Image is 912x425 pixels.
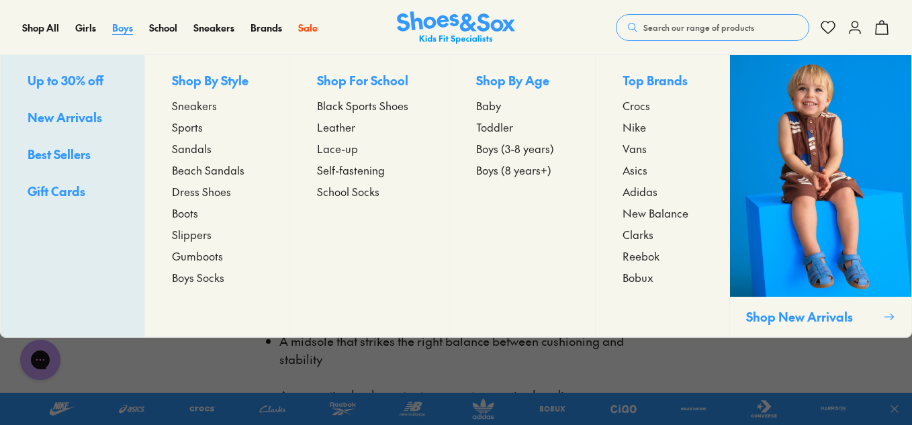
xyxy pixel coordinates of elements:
[623,162,702,178] a: Asics
[112,21,133,34] span: Boys
[623,248,702,264] a: Reebok
[476,162,568,178] a: Boys (8 years+)
[193,21,234,34] span: Sneakers
[172,119,203,135] span: Sports
[623,205,688,221] span: New Balance
[172,97,217,113] span: Sneakers
[172,162,244,178] span: Beach Sandals
[172,205,263,221] a: Boots
[250,21,282,34] span: Brands
[729,55,911,337] a: Shop New Arrivals
[28,108,118,129] a: New Arrivals
[623,269,702,285] a: Bobux
[75,21,96,35] a: Girls
[172,226,263,242] a: Slippers
[28,109,102,126] span: New Arrivals
[28,183,85,199] span: Gift Cards
[13,335,67,385] iframe: Gorgias live chat messenger
[28,146,91,162] span: Best Sellers
[317,162,385,178] span: Self-fastening
[623,97,702,113] a: Crocs
[28,182,118,203] a: Gift Cards
[172,183,263,199] a: Dress Shoes
[317,119,355,135] span: Leather
[172,226,212,242] span: Slippers
[22,21,59,35] a: Shop All
[623,140,647,156] span: Vans
[616,14,809,41] button: Search our range of products
[643,21,754,34] span: Search our range of products
[317,71,422,92] p: Shop For School
[397,11,515,44] a: Shoes & Sox
[623,226,653,242] span: Clarks
[317,119,422,135] a: Leather
[193,21,234,35] a: Sneakers
[730,55,911,297] img: SNS_WEBASSETS_CollectionHero_1280x1600_3.png
[172,140,212,156] span: Sandals
[623,269,653,285] span: Bobux
[397,11,515,44] img: SNS_Logo_Responsive.svg
[623,183,657,199] span: Adidas
[172,248,263,264] a: Gumboots
[476,97,568,113] a: Baby
[149,21,177,34] span: School
[172,119,263,135] a: Sports
[149,21,177,35] a: School
[317,97,408,113] span: Black Sports Shoes
[623,183,702,199] a: Adidas
[317,183,422,199] a: School Socks
[623,248,659,264] span: Reebok
[623,140,702,156] a: Vans
[476,140,554,156] span: Boys (3-8 years)
[317,162,422,178] a: Self-fastening
[317,183,379,199] span: School Socks
[28,72,103,89] span: Up to 30% off
[28,71,118,92] a: Up to 30% off
[172,97,263,113] a: Sneakers
[22,21,59,34] span: Shop All
[317,97,422,113] a: Black Sports Shoes
[623,71,702,92] p: Top Brands
[317,140,358,156] span: Lace-up
[298,21,318,35] a: Sale
[250,21,282,35] a: Brands
[476,97,501,113] span: Baby
[623,226,702,242] a: Clarks
[476,162,551,178] span: Boys (8 years+)
[476,71,568,92] p: Shop By Age
[623,205,702,221] a: New Balance
[623,162,647,178] span: Asics
[172,205,198,221] span: Boots
[28,145,118,166] a: Best Sellers
[298,21,318,34] span: Sale
[279,386,654,404] li: A supportive heel counter to prevent excessive bending
[172,71,263,92] p: Shop By Style
[279,332,654,368] li: A midsole that strikes the right balance between cushioning and stability
[746,308,878,326] p: Shop New Arrivals
[112,21,133,35] a: Boys
[172,248,223,264] span: Gumboots
[623,119,702,135] a: Nike
[476,119,513,135] span: Toddler
[623,119,646,135] span: Nike
[172,269,263,285] a: Boys Socks
[476,140,568,156] a: Boys (3-8 years)
[623,97,650,113] span: Crocs
[172,183,231,199] span: Dress Shoes
[172,162,263,178] a: Beach Sandals
[172,269,224,285] span: Boys Socks
[317,140,422,156] a: Lace-up
[476,119,568,135] a: Toddler
[172,140,263,156] a: Sandals
[75,21,96,34] span: Girls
